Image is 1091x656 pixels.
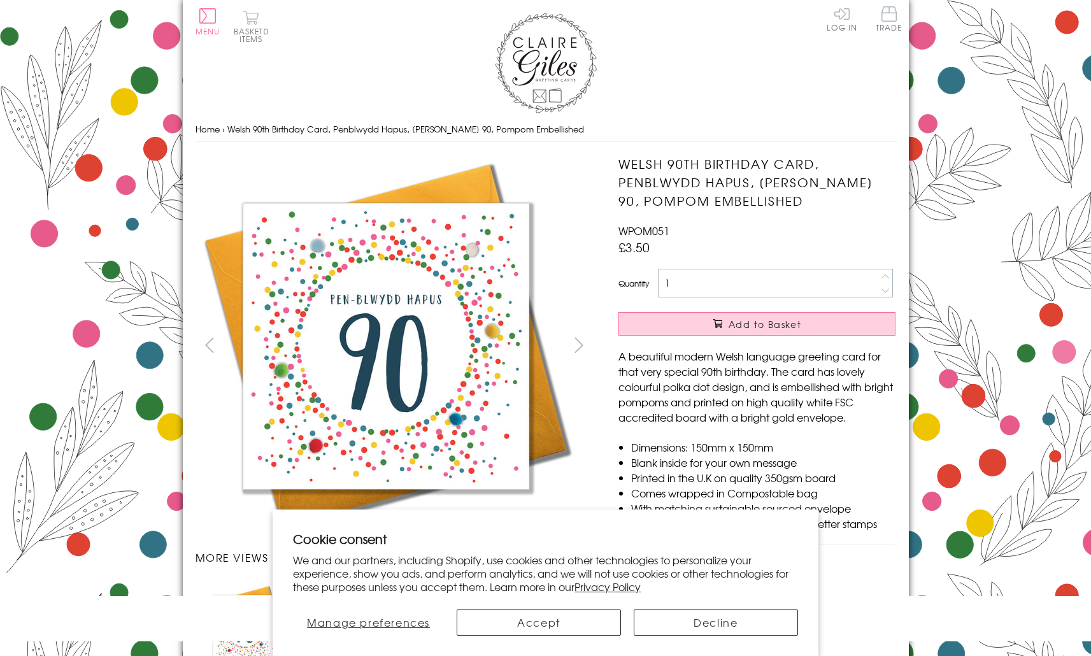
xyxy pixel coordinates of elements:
span: Welsh 90th Birthday Card, Penblwydd Hapus, [PERSON_NAME] 90, Pompom Embellished [227,123,584,135]
h2: Cookie consent [293,530,798,548]
button: prev [196,331,224,359]
span: Add to Basket [729,318,801,331]
span: Trade [876,6,902,31]
span: Menu [196,25,220,37]
span: 0 items [239,25,269,45]
button: Add to Basket [618,312,895,336]
img: Claire Giles Greetings Cards [495,13,597,113]
button: next [564,331,593,359]
h1: Welsh 90th Birthday Card, Penblwydd Hapus, [PERSON_NAME] 90, Pompom Embellished [618,155,895,210]
nav: breadcrumbs [196,117,896,143]
button: Decline [634,610,798,636]
button: Menu [196,8,220,35]
span: Manage preferences [307,615,430,630]
span: £3.50 [618,238,650,256]
a: Home [196,123,220,135]
img: Welsh 90th Birthday Card, Penblwydd Hapus, Dotty 90, Pompom Embellished [196,155,578,537]
a: Trade [876,6,902,34]
li: With matching sustainable sourced envelope [631,501,895,516]
li: Blank inside for your own message [631,455,895,470]
button: Basket0 items [234,10,269,43]
li: Comes wrapped in Compostable bag [631,485,895,501]
a: Privacy Policy [574,579,641,594]
a: Log In [827,6,857,31]
li: Printed in the U.K on quality 350gsm board [631,470,895,485]
h3: More views [196,550,594,565]
label: Quantity [618,278,649,289]
li: Dimensions: 150mm x 150mm [631,439,895,455]
span: › [222,123,225,135]
p: We and our partners, including Shopify, use cookies and other technologies to personalize your ex... [293,553,798,593]
button: Manage preferences [293,610,444,636]
p: A beautiful modern Welsh language greeting card for that very special 90th birthday. The card has... [618,348,895,425]
button: Accept [457,610,621,636]
span: WPOM051 [618,223,669,238]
